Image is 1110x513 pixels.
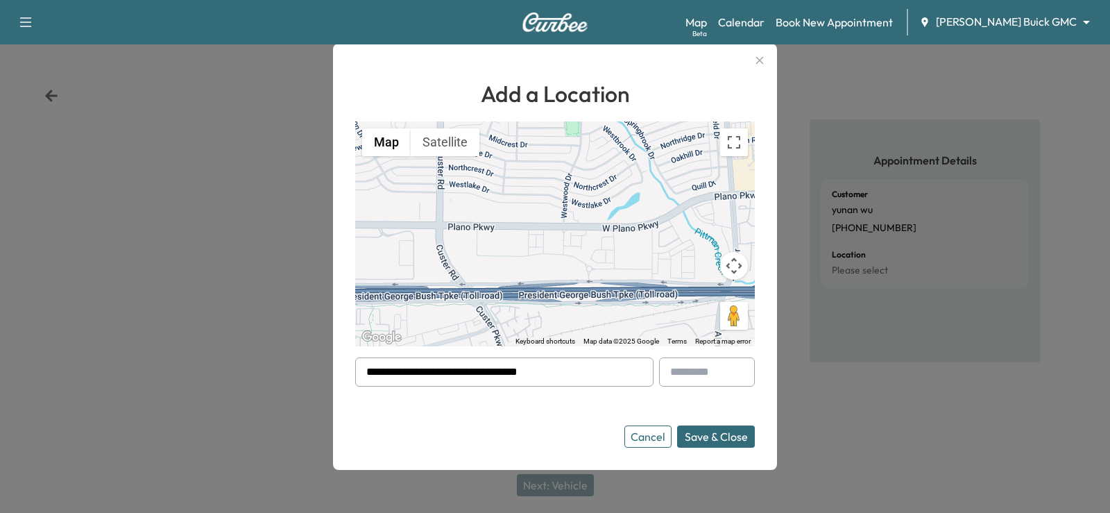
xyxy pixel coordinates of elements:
a: Calendar [718,14,765,31]
a: Book New Appointment [776,14,893,31]
button: Map camera controls [720,252,748,280]
button: Cancel [624,426,672,448]
button: Toggle fullscreen view [720,128,748,156]
span: Map data ©2025 Google [583,337,659,345]
button: Show satellite imagery [411,128,479,156]
button: Save & Close [677,426,755,448]
img: Curbee Logo [522,12,588,32]
button: Drag Pegman onto the map to open Street View [720,302,748,330]
h1: Add a Location [355,77,755,110]
div: Beta [692,28,707,39]
a: Report a map error [695,337,751,345]
button: Keyboard shortcuts [515,337,575,346]
img: Google [359,328,404,346]
span: [PERSON_NAME] Buick GMC [936,14,1077,30]
a: MapBeta [685,14,707,31]
a: Open this area in Google Maps (opens a new window) [359,328,404,346]
button: Show street map [362,128,411,156]
a: Terms (opens in new tab) [667,337,687,345]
